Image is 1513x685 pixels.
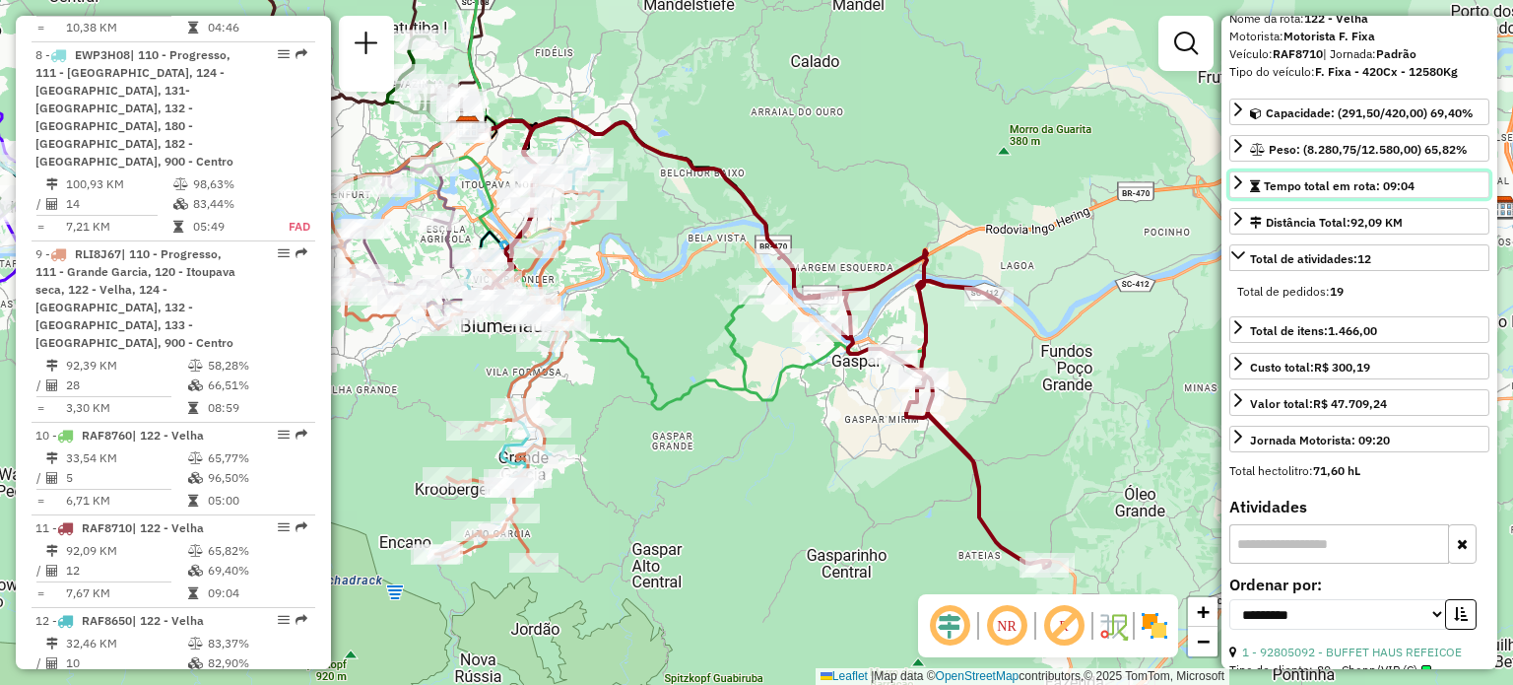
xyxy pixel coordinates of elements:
[35,398,45,418] td: =
[188,22,198,34] i: Tempo total em rota
[82,428,132,443] span: RAF8760
[1229,426,1489,452] a: Jornada Motorista: 09:20
[207,398,306,418] td: 08:59
[207,634,306,653] td: 83,37%
[296,429,307,441] em: Rota exportada
[46,657,58,669] i: Total de Atividades
[455,114,481,140] img: FAD Blumenau
[173,198,188,210] i: % de utilização da cubagem
[1197,629,1210,653] span: −
[296,48,307,60] em: Rota exportada
[65,18,187,37] td: 10,38 KM
[46,545,58,557] i: Distância Total
[188,545,203,557] i: % de utilização do peso
[1229,171,1489,198] a: Tempo total em rota: 09:04
[1229,498,1489,516] h4: Atividades
[46,379,58,391] i: Total de Atividades
[75,246,121,261] span: RLI8J67
[278,521,290,533] em: Opções
[1229,389,1489,416] a: Valor total:R$ 47.709,24
[1229,63,1489,81] div: Tipo do veículo:
[1229,462,1489,480] div: Total hectolitro:
[207,583,306,603] td: 09:04
[65,448,187,468] td: 33,54 KM
[46,360,58,372] i: Distância Total
[132,613,204,628] span: | 122 - Velha
[35,613,204,628] span: 12 -
[1250,432,1390,449] div: Jornada Motorista: 09:20
[207,491,306,511] td: 05:00
[278,247,290,259] em: Opções
[35,194,45,214] td: /
[1188,597,1217,627] a: Zoom in
[1250,322,1377,340] div: Total de itens:
[207,18,306,37] td: 04:46
[132,428,204,443] span: | 122 - Velha
[207,468,306,488] td: 96,50%
[192,194,269,214] td: 83,44%
[1250,359,1370,377] div: Custo total:
[192,174,269,194] td: 98,63%
[455,115,481,141] img: CDD Blumenau
[1229,10,1489,28] div: Nome da rota:
[65,561,187,581] td: 12
[35,583,45,603] td: =
[46,472,58,484] i: Total de Atividades
[207,561,306,581] td: 69,40%
[278,614,290,626] em: Opções
[1376,46,1416,61] strong: Padrão
[821,669,868,683] a: Leaflet
[1330,284,1344,299] strong: 19
[1250,395,1387,413] div: Valor total:
[188,657,203,669] i: % de utilização da cubagem
[816,668,1229,685] div: Map data © contributors,© 2025 TomTom, Microsoft
[1229,275,1489,308] div: Total de atividades:12
[1317,661,1431,679] span: 80 - Chopp/VIP (C)
[1250,251,1371,266] span: Total de atividades:
[1229,244,1489,271] a: Total de atividades:12
[188,587,198,599] i: Tempo total em rota
[1304,11,1368,26] strong: 122 - Velha
[1350,215,1403,230] span: 92,09 KM
[46,638,58,650] i: Distância Total
[188,472,203,484] i: % de utilização da cubagem
[1250,214,1403,232] div: Distância Total:
[188,360,203,372] i: % de utilização do peso
[296,247,307,259] em: Rota exportada
[347,24,386,68] a: Nova sessão e pesquisa
[1229,661,1489,679] div: Tipo de cliente:
[65,491,187,511] td: 6,71 KM
[65,468,187,488] td: 5
[1315,64,1458,79] strong: F. Fixa - 420Cx - 12580Kg
[35,468,45,488] td: /
[65,356,187,376] td: 92,39 KM
[65,634,187,653] td: 32,46 KM
[1229,99,1489,125] a: Capacidade: (291,50/420,00) 69,40%
[207,376,306,395] td: 66,51%
[35,428,204,443] span: 10 -
[296,521,307,533] em: Rota exportada
[926,602,973,650] span: Ocultar deslocamento
[1313,396,1387,411] strong: R$ 47.709,24
[936,669,1020,683] a: OpenStreetMap
[278,429,290,441] em: Opções
[82,520,132,535] span: RAF8710
[1188,627,1217,656] a: Zoom out
[1264,178,1414,193] span: Tempo total em rota: 09:04
[173,178,188,190] i: % de utilização do peso
[269,217,311,237] td: FAD
[1283,29,1375,43] strong: Motorista F. Fixa
[1237,283,1481,301] div: Total de pedidos:
[1314,360,1370,375] strong: R$ 300,19
[207,356,306,376] td: 58,28%
[35,246,235,350] span: 9 -
[1097,610,1129,642] img: Fluxo de ruas
[35,376,45,395] td: /
[35,520,204,535] span: 11 -
[65,541,187,561] td: 92,09 KM
[1166,24,1206,63] a: Exibir filtros
[1313,463,1360,478] strong: 71,60 hL
[1269,142,1468,157] span: Peso: (8.280,75/12.580,00) 65,82%
[1229,208,1489,235] a: Distância Total:92,09 KM
[1040,602,1087,650] span: Exibir rótulo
